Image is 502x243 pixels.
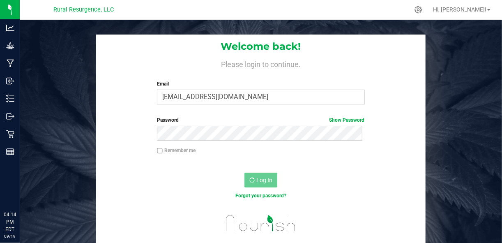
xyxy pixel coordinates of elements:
[6,148,14,156] inline-svg: Reports
[157,148,163,154] input: Remember me
[4,211,16,233] p: 04:14 PM EDT
[6,24,14,32] inline-svg: Analytics
[96,41,426,52] h1: Welcome back!
[6,42,14,50] inline-svg: Grow
[6,130,14,138] inline-svg: Retail
[329,117,365,123] a: Show Password
[96,59,426,69] h4: Please login to continue.
[157,117,179,123] span: Password
[54,6,114,13] span: Rural Resurgence, LLC
[6,59,14,67] inline-svg: Manufacturing
[6,77,14,85] inline-svg: Inbound
[433,6,486,13] span: Hi, [PERSON_NAME]!
[235,193,286,199] a: Forgot your password?
[244,173,277,187] button: Log In
[413,6,424,14] div: Manage settings
[157,147,196,154] label: Remember me
[220,208,302,238] img: flourish_logo.svg
[6,95,14,103] inline-svg: Inventory
[256,177,272,183] span: Log In
[4,233,16,239] p: 09/19
[6,112,14,120] inline-svg: Outbound
[157,80,364,88] label: Email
